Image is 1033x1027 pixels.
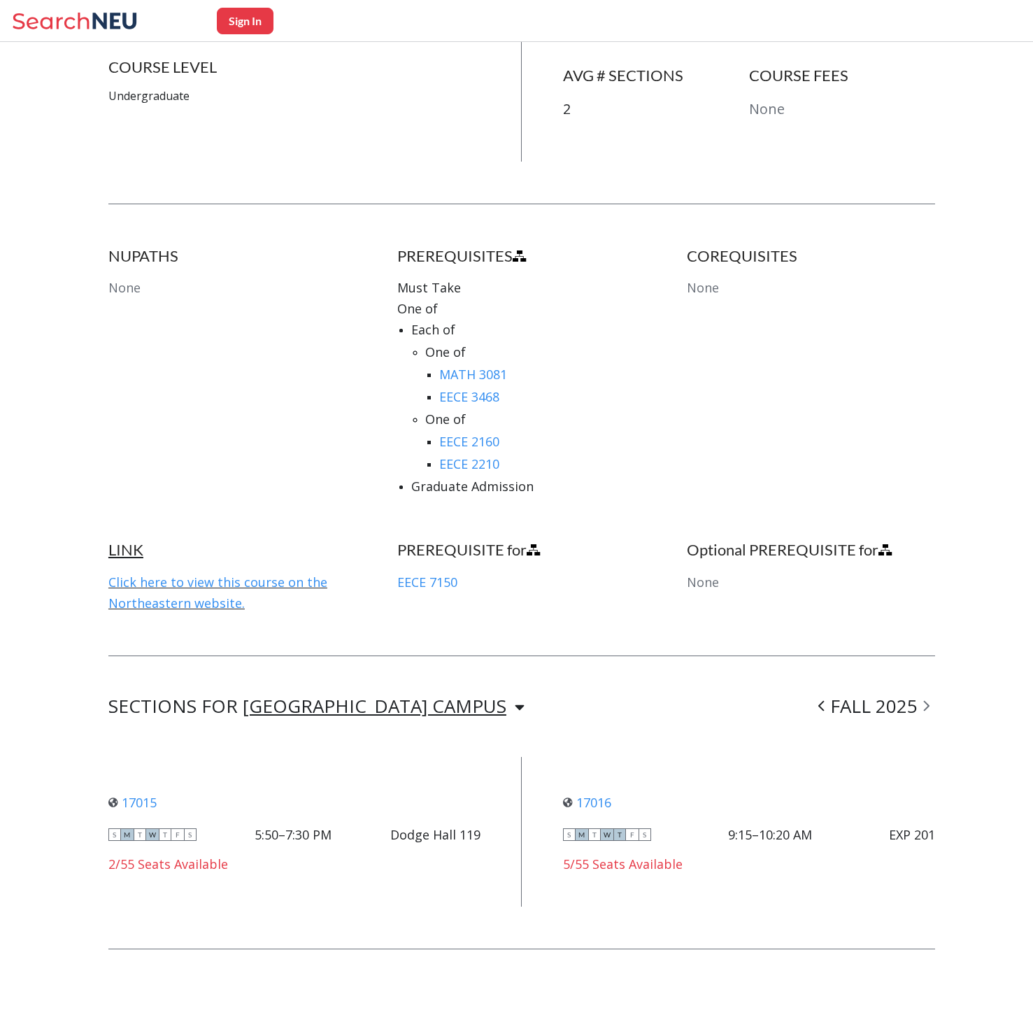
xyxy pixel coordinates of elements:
div: 2/55 Seats Available [108,856,480,872]
div: 5:50–7:30 PM [255,827,332,842]
span: S [639,828,651,841]
span: None [108,279,141,296]
h4: COREQUISITES [687,246,934,266]
button: Sign In [217,8,273,34]
h4: PREREQUISITE for [397,540,645,560]
span: M [576,828,588,841]
span: T [134,828,146,841]
div: SECTIONS FOR [108,698,525,715]
h4: Optional PREREQUISITE for [687,540,934,560]
span: Must Take [397,279,461,296]
a: 17015 [108,794,157,811]
span: W [601,828,613,841]
span: T [613,828,626,841]
a: EECE 2160 [439,433,499,450]
span: S [184,828,197,841]
span: None [687,279,719,296]
p: 2 [563,99,749,120]
a: EECE 2210 [439,455,499,472]
span: Each of [411,321,455,338]
a: MATH 3081 [439,366,507,383]
span: M [121,828,134,841]
h4: COURSE LEVEL [108,57,480,77]
h4: AVG # SECTIONS [563,66,749,85]
span: One of [425,411,466,427]
h4: COURSE FEES [749,66,935,85]
span: One of [397,300,438,317]
span: One of [425,343,466,360]
span: T [588,828,601,841]
div: [GEOGRAPHIC_DATA] CAMPUS [243,698,506,714]
a: EECE 7150 [397,574,457,590]
p: Undergraduate [108,88,480,104]
span: T [159,828,171,841]
a: 17016 [563,794,611,811]
a: Click here to view this course on the Northeastern website. [108,574,327,611]
span: S [563,828,576,841]
div: FALL 2025 [813,698,935,715]
div: EXP 201 [889,827,935,842]
div: Dodge Hall 119 [390,827,480,842]
a: EECE 3468 [439,388,499,405]
span: W [146,828,159,841]
span: None [687,574,719,590]
h4: NUPATHS [108,246,356,266]
h4: LINK [108,540,356,560]
span: Graduate Admission [411,478,534,495]
h4: PREREQUISITES [397,246,645,266]
span: F [171,828,184,841]
span: F [626,828,639,841]
p: None [749,99,935,120]
div: 5/55 Seats Available [563,856,935,872]
span: S [108,828,121,841]
div: 9:15–10:20 AM [728,827,812,842]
